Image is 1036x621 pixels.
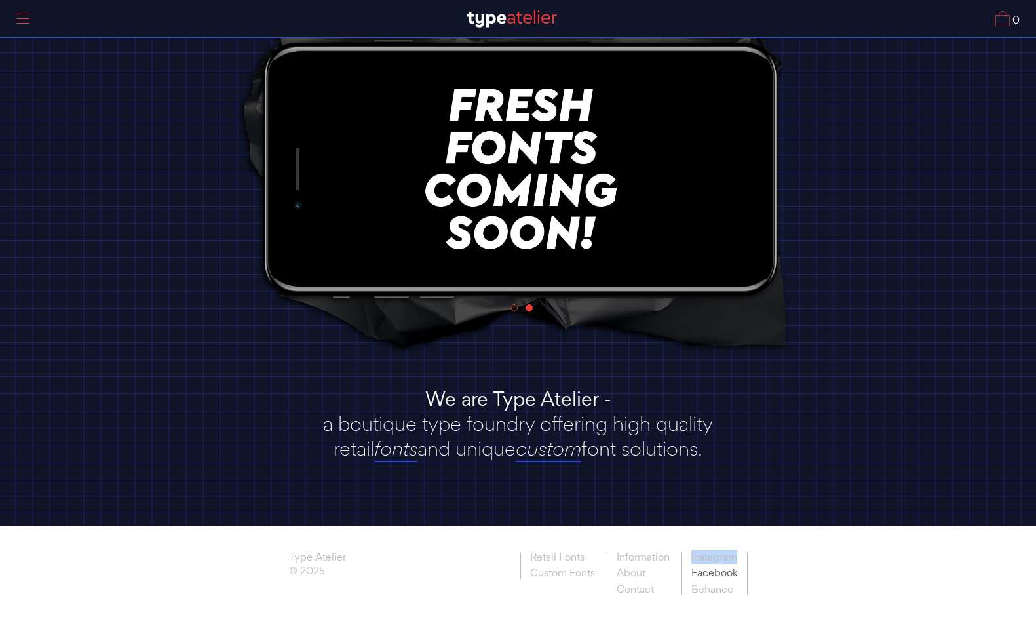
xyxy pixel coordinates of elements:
a: Custom Fonts [520,565,604,579]
a: 1 [510,304,518,311]
a: fonts [374,436,417,462]
a: Instagram [681,552,748,566]
a: Information [607,552,679,566]
a: Retail Fonts [520,552,604,566]
a: Contact [607,582,679,595]
p: a boutique type foundry offering high quality retail and unique font solutions. [305,411,731,461]
span: © 2025 [289,566,346,580]
strong: We are Type Atelier - [425,386,611,412]
img: Cart_Icon.svg [995,11,1010,26]
a: Facebook [681,565,748,582]
a: 0 [995,11,1020,26]
img: TA_Logo.svg [467,10,557,28]
a: Behance [681,582,748,595]
a: About [607,565,679,582]
img: Fresh fonts coming soon! [328,59,715,277]
a: custom [516,436,581,462]
a: 2 [526,304,533,311]
a: Type Atelier [289,552,346,567]
span: 0 [1010,15,1020,26]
